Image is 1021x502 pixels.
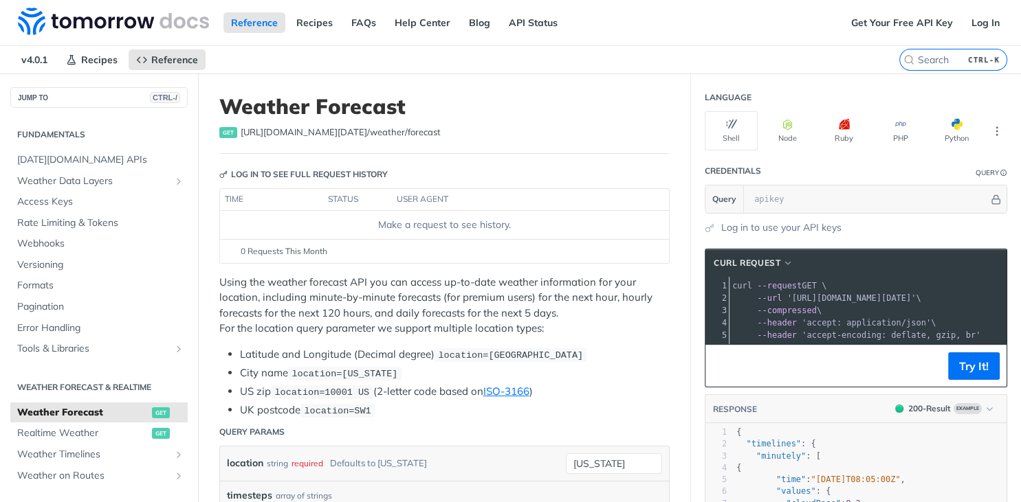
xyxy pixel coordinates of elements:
[705,317,729,329] div: 4
[705,185,744,213] button: Query
[219,275,670,336] p: Using the weather forecast API you can access up-to-date weather information for your location, i...
[241,126,441,139] span: https://api.tomorrow.io/v4/weather/forecast
[226,218,663,232] div: Make a request to see history.
[219,168,388,181] div: Log in to see full request history
[10,297,188,317] a: Pagination
[17,153,184,167] span: [DATE][DOMAIN_NAME] APIs
[757,306,817,315] span: --compressed
[705,450,727,462] div: 3
[954,403,982,414] span: Example
[948,352,1000,380] button: Try It!
[501,12,565,33] a: API Status
[17,469,170,483] span: Weather on Routes
[129,49,206,70] a: Reference
[173,176,184,187] button: Show subpages for Weather Data Layers
[387,12,458,33] a: Help Center
[292,369,397,379] span: location=[US_STATE]
[817,111,870,150] button: Ruby
[17,258,184,272] span: Versioning
[705,438,727,450] div: 2
[712,193,736,205] span: Query
[705,462,727,474] div: 4
[10,87,188,108] button: JUMP TOCTRL-/
[757,293,782,303] span: --url
[895,404,903,413] span: 200
[802,318,931,328] span: 'accept: application/json'
[930,111,983,150] button: Python
[10,233,188,254] a: Webhooks
[220,189,323,211] th: time
[241,245,327,258] span: 0 Requests This Month
[173,470,184,481] button: Show subpages for Weather on Routes
[987,121,1007,141] button: More Languages
[705,474,727,486] div: 5
[776,486,816,496] span: "values"
[17,448,170,461] span: Weather Timelines
[10,381,188,393] h2: Weather Forecast & realtime
[10,255,188,275] a: Versioning
[17,237,184,251] span: Webhooks
[10,171,188,192] a: Weather Data LayersShow subpages for Weather Data Layers
[732,318,936,328] span: \
[776,475,806,484] span: "time"
[223,12,285,33] a: Reference
[757,318,797,328] span: --header
[10,444,188,465] a: Weather TimelinesShow subpages for Weather Timelines
[240,365,670,381] li: City name
[976,168,999,178] div: Query
[17,195,184,209] span: Access Keys
[219,170,228,179] svg: Key
[844,12,960,33] a: Get Your Free API Key
[240,402,670,418] li: UK postcode
[709,256,798,270] button: cURL Request
[736,475,905,484] span: : ,
[705,292,729,304] div: 2
[761,111,814,150] button: Node
[732,306,822,315] span: \
[289,12,340,33] a: Recipes
[714,257,780,269] span: cURL Request
[712,356,732,376] button: Copy to clipboard
[736,486,831,496] span: : {
[705,304,729,317] div: 3
[732,293,921,303] span: \
[965,53,1003,67] kbd: CTRL-K
[17,279,184,293] span: Formats
[152,428,170,439] span: get
[392,189,641,211] th: user agent
[10,213,188,233] a: Rate Limiting & Tokens
[58,49,125,70] a: Recipes
[991,125,1003,137] svg: More ellipsis
[219,127,237,138] span: get
[17,300,184,314] span: Pagination
[10,318,188,339] a: Error Handling
[81,54,118,66] span: Recipes
[705,426,727,438] div: 1
[17,426,149,440] span: Realtime Weather
[17,174,170,188] span: Weather Data Layers
[705,111,758,150] button: Shell
[483,385,529,398] a: ISO-3166
[757,281,802,290] span: --request
[736,427,741,437] span: {
[240,384,670,400] li: US zip (2-letter code based on )
[173,449,184,460] button: Show subpages for Weather Timelines
[18,8,209,35] img: Tomorrow.io Weather API Docs
[461,12,498,33] a: Blog
[1000,170,1007,176] i: Information
[10,275,188,296] a: Formats
[811,475,900,484] span: "[DATE]T08:05:00Z"
[10,339,188,359] a: Tools & LibrariesShow subpages for Tools & Libraries
[152,407,170,418] span: get
[240,347,670,363] li: Latitude and Longitude (Decimal degree)
[219,94,670,119] h1: Weather Forecast
[747,185,989,213] input: apikey
[705,486,727,497] div: 6
[903,54,914,65] svg: Search
[964,12,1007,33] a: Log In
[151,54,198,66] span: Reference
[17,342,170,356] span: Tools & Libraries
[438,350,583,361] span: location=[GEOGRAPHIC_DATA]
[712,402,758,416] button: RESPONSE
[17,321,184,335] span: Error Handling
